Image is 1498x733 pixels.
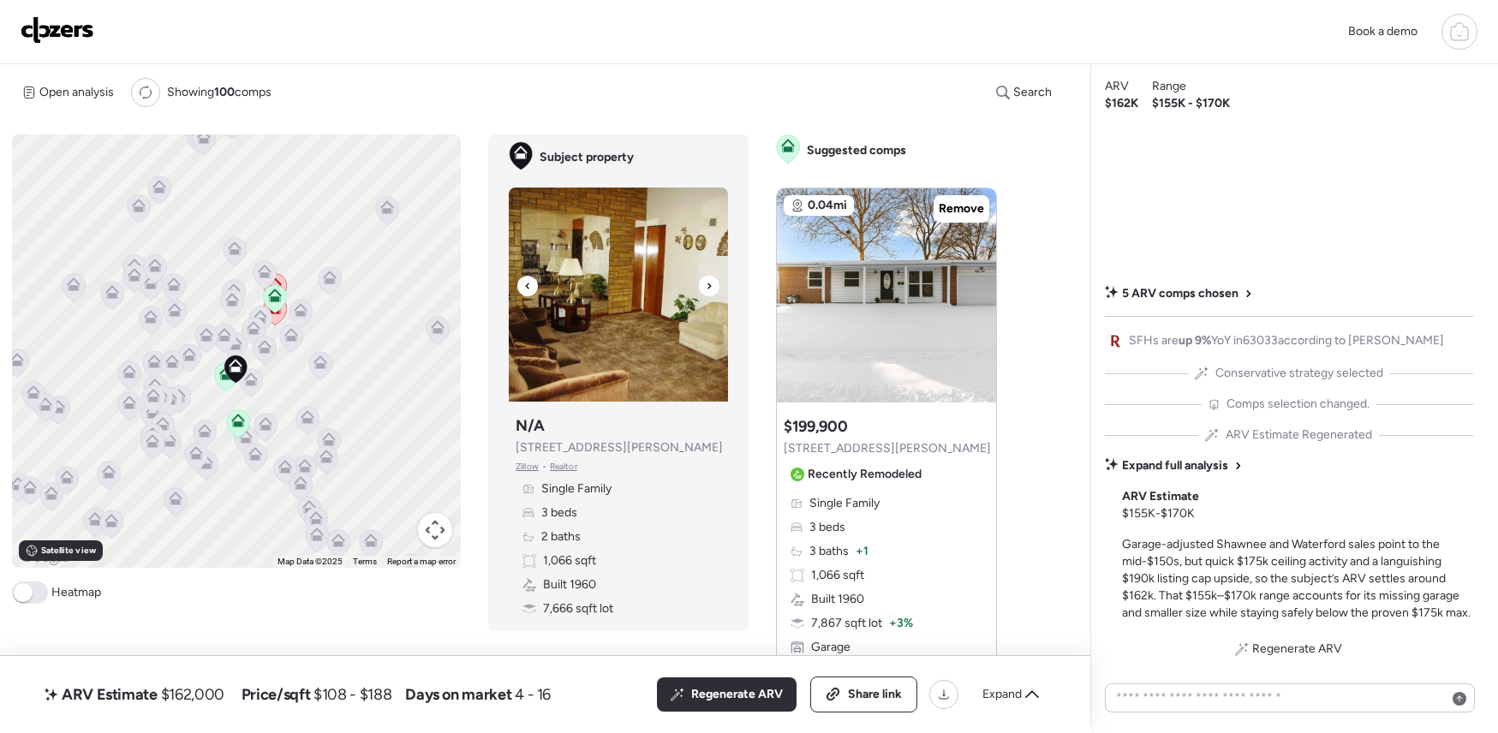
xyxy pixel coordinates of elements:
[39,84,114,101] span: Open analysis
[784,440,991,457] span: [STREET_ADDRESS][PERSON_NAME]
[808,197,847,214] span: 0.04mi
[543,576,596,593] span: Built 1960
[1122,505,1195,522] span: $155K - $170K
[1152,78,1186,95] span: Range
[516,415,545,436] h3: N/A
[809,495,880,512] span: Single Family
[167,84,272,101] span: Showing comps
[889,615,913,632] span: + 3%
[1122,488,1199,505] span: ARV Estimate
[516,439,723,456] span: [STREET_ADDRESS][PERSON_NAME]
[278,557,343,566] span: Map Data ©2025
[542,460,546,474] span: •
[515,684,551,705] span: 4 - 16
[543,552,596,569] span: 1,066 sqft
[516,460,539,474] span: Zillow
[982,686,1022,703] span: Expand
[939,200,984,218] span: Remove
[41,544,96,557] span: Satellite view
[387,557,456,566] a: Report a map error
[541,504,577,521] span: 3 beds
[848,686,902,703] span: Share link
[1122,457,1228,474] span: Expand full analysis
[1348,24,1417,39] span: Book a demo
[543,600,613,617] span: 7,666 sqft lot
[808,466,922,483] span: Recently Remodeled
[541,528,581,545] span: 2 baths
[353,557,377,566] a: Terms
[1122,537,1471,620] span: Garage-adjusted Shawnee and Waterford sales point to the mid-$150s, but quick $175k ceiling activ...
[809,519,845,536] span: 3 beds
[16,545,73,568] a: Open this area in Google Maps (opens a new window)
[550,460,577,474] span: Realtor
[811,615,882,632] span: 7,867 sqft lot
[1105,95,1138,112] span: $162K
[161,684,224,705] span: $162,000
[214,85,235,99] span: 100
[691,686,783,703] span: Regenerate ARV
[1122,285,1238,302] span: 5 ARV comps chosen
[856,543,868,560] span: + 1
[540,149,634,166] span: Subject property
[1105,78,1129,95] span: ARV
[1215,365,1383,382] span: Conservative strategy selected
[313,684,391,705] span: $108 - $188
[811,567,864,584] span: 1,066 sqft
[21,16,94,44] img: Logo
[811,639,850,656] span: Garage
[16,545,73,568] img: Google
[1252,641,1342,658] span: Regenerate ARV
[1129,332,1444,349] span: SFHs are YoY in 63033 according to [PERSON_NAME]
[1226,426,1372,444] span: ARV Estimate Regenerated
[1179,333,1211,348] span: up 9%
[809,543,849,560] span: 3 baths
[51,584,101,601] span: Heatmap
[62,684,158,705] span: ARV Estimate
[807,142,906,159] span: Suggested comps
[1152,95,1230,112] span: $155K - $170K
[784,416,847,437] h3: $199,900
[1013,84,1052,101] span: Search
[242,684,310,705] span: Price/sqft
[811,591,864,608] span: Built 1960
[541,480,612,498] span: Single Family
[1226,396,1370,413] span: Comps selection changed.
[418,513,452,547] button: Map camera controls
[405,684,511,705] span: Days on market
